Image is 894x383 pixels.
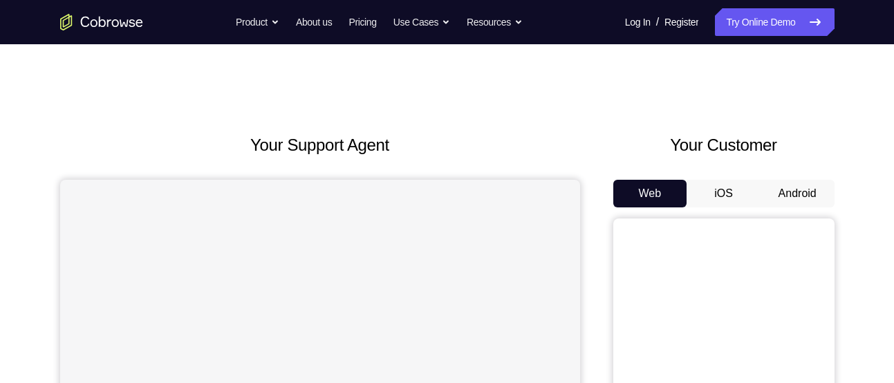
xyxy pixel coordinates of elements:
button: Product [236,8,279,36]
h2: Your Support Agent [60,133,580,158]
a: Try Online Demo [715,8,834,36]
h2: Your Customer [613,133,835,158]
a: About us [296,8,332,36]
button: iOS [687,180,761,207]
button: Use Cases [393,8,450,36]
span: / [656,14,659,30]
a: Pricing [348,8,376,36]
a: Log In [625,8,651,36]
button: Android [761,180,835,207]
a: Register [664,8,698,36]
a: Go to the home page [60,14,143,30]
button: Resources [467,8,523,36]
button: Web [613,180,687,207]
